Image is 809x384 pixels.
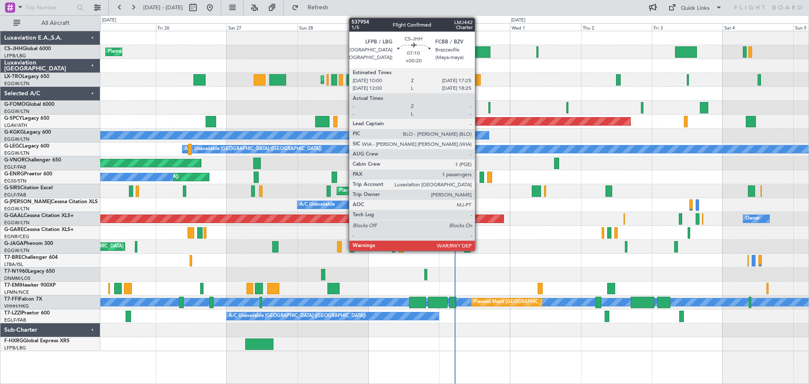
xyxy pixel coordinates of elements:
a: LFMN/NCE [4,289,29,295]
span: G-KGKG [4,130,24,135]
a: G-GAALCessna Citation XLS+ [4,213,74,218]
button: Refresh [288,1,338,14]
a: G-GARECessna Citation XLS+ [4,227,74,232]
a: LFPB/LBG [4,345,26,351]
span: T7-LZZI [4,311,21,316]
a: T7-N1960Legacy 650 [4,269,55,274]
div: A/C Unavailable [GEOGRAPHIC_DATA] ([GEOGRAPHIC_DATA]) [229,310,366,322]
a: LGAV/ATH [4,122,27,129]
span: G-SIRS [4,185,20,191]
span: CS-JHH [4,46,22,51]
div: Quick Links [681,4,710,13]
a: G-ENRGPraetor 600 [4,172,52,177]
span: G-LEGC [4,144,22,149]
span: T7-N1960 [4,269,28,274]
a: G-LEGCLegacy 600 [4,144,49,149]
span: [DATE] - [DATE] [143,4,183,11]
span: G-GAAL [4,213,24,218]
a: G-FOMOGlobal 6000 [4,102,54,107]
div: Thu 25 [85,23,156,31]
div: Planned Maint [GEOGRAPHIC_DATA] ([GEOGRAPHIC_DATA]) [474,296,606,309]
a: DNMM/LOS [4,275,30,282]
div: Sun 28 [297,23,368,31]
a: EGSS/STN [4,178,27,184]
a: EGLF/FAB [4,317,26,323]
a: G-SIRSCitation Excel [4,185,53,191]
div: Sat 4 [723,23,793,31]
div: Planned Maint [GEOGRAPHIC_DATA] ([GEOGRAPHIC_DATA]) [108,46,241,58]
span: LX-TRO [4,74,22,79]
div: Mon 29 [368,23,439,31]
div: Tue 30 [439,23,510,31]
div: Planned Maint [GEOGRAPHIC_DATA] ([GEOGRAPHIC_DATA]) [43,240,176,253]
a: EGLF/FAB [4,192,26,198]
a: EGGW/LTN [4,247,29,254]
a: LX-TROLegacy 650 [4,74,49,79]
a: EGLF/FAB [4,164,26,170]
a: T7-FFIFalcon 7X [4,297,42,302]
a: EGNR/CEG [4,234,29,240]
div: Sat 27 [227,23,297,31]
a: VHHH/HKG [4,303,29,309]
a: T7-LZZIPraetor 600 [4,311,50,316]
div: Planned Maint [GEOGRAPHIC_DATA] ([GEOGRAPHIC_DATA]) [339,185,472,197]
span: All Aircraft [22,20,89,26]
div: [DATE] [102,17,116,24]
a: G-JAGAPhenom 300 [4,241,53,246]
span: Refresh [300,5,336,11]
a: EGGW/LTN [4,136,29,142]
a: G-KGKGLegacy 600 [4,130,51,135]
div: Owner [745,212,760,225]
a: EGGW/LTN [4,81,29,87]
div: A/C Unavailable [GEOGRAPHIC_DATA] ([GEOGRAPHIC_DATA]) [185,143,321,156]
a: CS-JHHGlobal 6000 [4,46,51,51]
span: F-HXRG [4,338,23,344]
span: T7-BRE [4,255,21,260]
span: G-ENRG [4,172,24,177]
div: Thu 2 [581,23,652,31]
input: Trip Number [26,1,74,14]
a: LTBA/ISL [4,261,23,268]
a: G-[PERSON_NAME]Cessna Citation XLS [4,199,98,204]
span: G-VNOR [4,158,25,163]
a: EGGW/LTN [4,206,29,212]
a: T7-BREChallenger 604 [4,255,58,260]
div: Planned Maint [GEOGRAPHIC_DATA] ([GEOGRAPHIC_DATA]) [323,73,456,86]
a: LFPB/LBG [4,53,26,59]
div: Fri 3 [652,23,723,31]
button: Quick Links [664,1,726,14]
div: Wed 1 [510,23,581,31]
span: G-FOMO [4,102,26,107]
a: F-HXRGGlobal Express XRS [4,338,70,344]
div: A/C Unavailable [300,199,335,211]
span: T7-EMI [4,283,21,288]
div: [DATE] [511,17,525,24]
a: EGGW/LTN [4,108,29,115]
button: All Aircraft [9,16,91,30]
div: Fri 26 [156,23,227,31]
div: Planned Maint [GEOGRAPHIC_DATA] [394,115,474,128]
a: G-VNORChallenger 650 [4,158,61,163]
span: G-GARE [4,227,24,232]
a: G-SPCYLegacy 650 [4,116,49,121]
span: G-[PERSON_NAME] [4,199,51,204]
a: EGGW/LTN [4,220,29,226]
a: EGGW/LTN [4,150,29,156]
span: G-JAGA [4,241,24,246]
span: G-SPCY [4,116,22,121]
a: T7-EMIHawker 900XP [4,283,56,288]
span: T7-FFI [4,297,19,302]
